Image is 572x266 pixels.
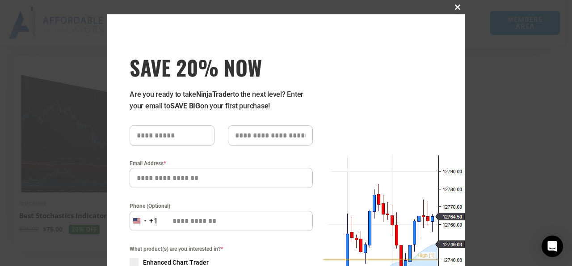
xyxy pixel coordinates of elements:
[130,89,313,112] p: Are you ready to take to the next level? Enter your email to on your first purchase!
[130,245,313,253] span: What product(s) are you interested in?
[196,90,233,99] strong: NinjaTrader
[170,102,200,110] strong: SAVE BIG
[130,55,313,80] h3: SAVE 20% NOW
[130,159,313,168] label: Email Address
[542,236,563,257] div: Open Intercom Messenger
[149,215,158,227] div: +1
[130,202,313,210] label: Phone (Optional)
[130,211,158,231] button: Selected country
